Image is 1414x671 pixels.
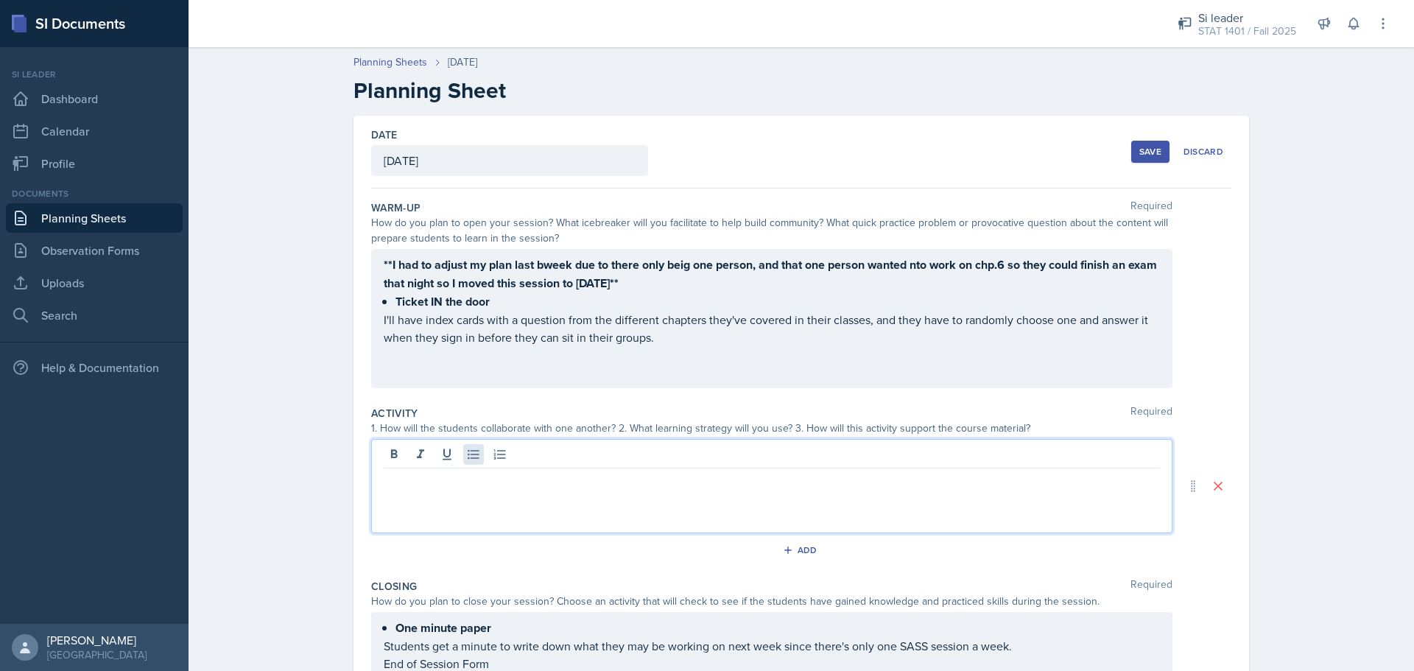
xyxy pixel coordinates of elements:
div: Si leader [6,68,183,81]
strong: One minute paper [395,619,491,636]
a: Profile [6,149,183,178]
span: Required [1130,406,1172,421]
div: [PERSON_NAME] [47,633,147,647]
p: Students get a minute to write down what they may be working on next week since there's only one ... [384,637,1160,655]
div: STAT 1401 / Fall 2025 [1198,24,1296,39]
label: Warm-Up [371,200,421,215]
div: Documents [6,187,183,200]
strong: Ticket IN the door [395,293,490,310]
button: Save [1131,141,1169,163]
div: Add [786,544,817,556]
a: Observation Forms [6,236,183,265]
label: Activity [371,406,418,421]
a: Uploads [6,268,183,298]
span: Required [1130,579,1172,594]
a: Calendar [6,116,183,146]
div: Discard [1183,146,1223,158]
div: [GEOGRAPHIC_DATA] [47,647,147,662]
a: Planning Sheets [353,55,427,70]
strong: **I had to adjust my plan last bweek due to there only beig one person, and that one person wante... [384,256,1160,292]
a: Planning Sheets [6,203,183,233]
span: Required [1130,200,1172,215]
label: Date [371,127,397,142]
button: Add [778,539,826,561]
div: [DATE] [448,55,477,70]
div: Si leader [1198,9,1296,27]
a: Dashboard [6,84,183,113]
p: I'll have index cards with a question from the different chapters they've covered in their classe... [384,311,1160,346]
div: 1. How will the students collaborate with one another? 2. What learning strategy will you use? 3.... [371,421,1172,436]
div: Help & Documentation [6,353,183,382]
div: How do you plan to open your session? What icebreaker will you facilitate to help build community... [371,215,1172,246]
h2: Planning Sheet [353,77,1249,104]
div: Save [1139,146,1161,158]
div: How do you plan to close your session? Choose an activity that will check to see if the students ... [371,594,1172,609]
button: Discard [1175,141,1231,163]
a: Search [6,301,183,330]
label: Closing [371,579,417,594]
